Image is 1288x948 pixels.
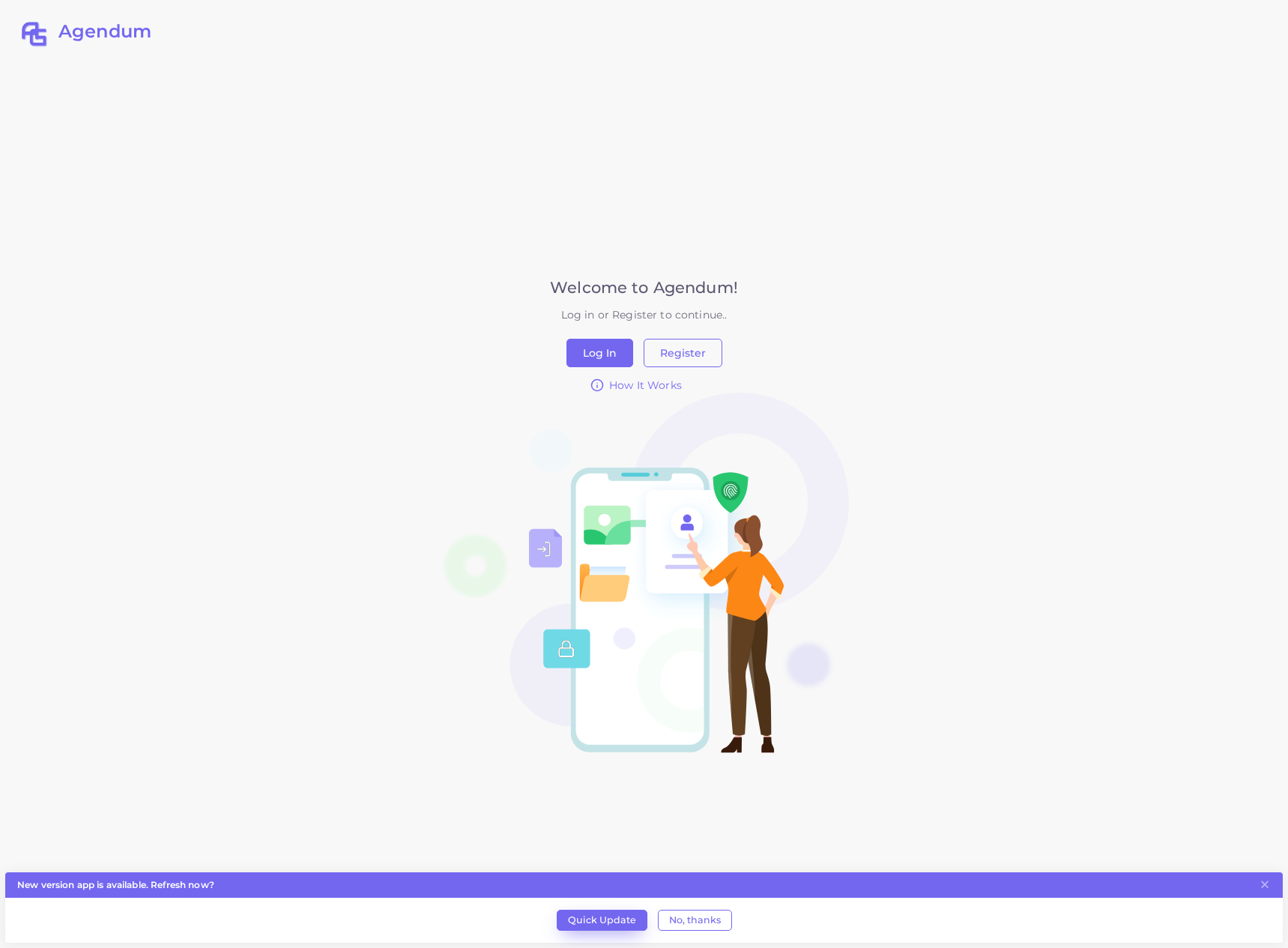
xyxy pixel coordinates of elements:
[644,339,722,367] button: Register
[1259,874,1271,895] button: Close
[58,21,151,43] h2: Agendum
[557,910,647,931] button: Quick Update
[658,910,732,931] button: No, thanks
[21,21,151,48] a: Agendum
[17,878,214,891] strong: New version app is available. Refresh now?
[440,278,849,297] h3: Welcome to Agendum!
[566,339,633,367] button: Log In
[440,378,833,393] a: How It Works
[440,307,849,322] div: Log in or Register to continue..
[609,378,682,393] span: How It Works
